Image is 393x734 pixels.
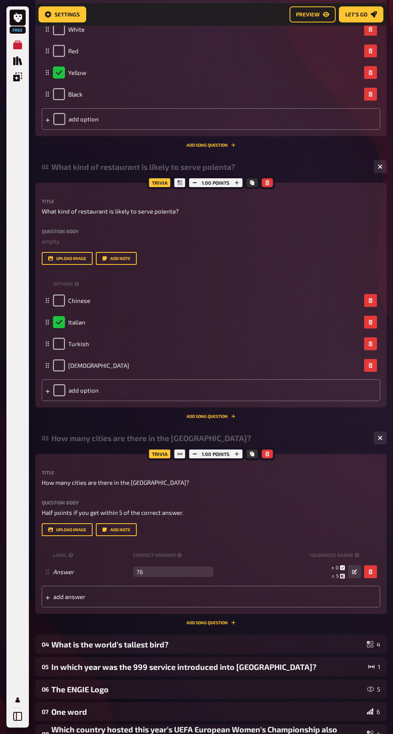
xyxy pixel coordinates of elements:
div: 6 [367,708,380,715]
span: Let's go [345,12,367,17]
button: Add Song question [186,620,236,625]
div: add option [42,379,380,401]
button: Add Song question [186,143,236,147]
button: Copy [246,178,257,187]
span: Chinese [68,297,90,304]
div: 07 [42,708,48,715]
div: 1.00 points [187,176,244,189]
div: 4 [367,641,380,647]
a: My Quizzes [10,37,26,53]
small: label [53,552,130,559]
div: What is the world’s tallest bird? [51,640,364,649]
div: 06 [42,686,48,693]
span: Yellow [68,69,86,76]
div: One word [51,707,364,716]
span: 5 [336,573,338,579]
a: Quiz Library [10,53,26,69]
div: 1 [368,663,380,670]
input: empty [133,567,213,577]
button: upload image [42,252,93,265]
span: add answer [53,593,153,600]
button: Add note [96,523,137,536]
label: Title [42,470,380,475]
span: Preview [296,12,320,17]
span: What kind of restaurant is likely to serve polenta? [42,207,179,216]
div: 04 [42,641,48,648]
a: My Account [10,692,26,708]
div: Trivia [147,176,172,189]
span: 0 [336,565,338,570]
span: White [68,26,85,33]
small: correct answer [133,552,306,559]
button: upload image [42,523,93,536]
div: 5 [367,686,380,692]
a: Settings [38,6,86,22]
span: Free [10,28,25,32]
div: Trivia [147,448,172,460]
div: The ENGIE Logo [51,685,364,694]
label: Question body [42,229,380,234]
button: Copy [246,450,257,458]
div: 05 [42,663,48,670]
div: How many cities are there in the [GEOGRAPHIC_DATA]? [51,434,367,443]
span: How many cities are there in the [GEOGRAPHIC_DATA]? [42,478,189,487]
div: add option [42,108,380,130]
a: Overlays [10,69,26,85]
i: Answer [53,568,74,575]
button: Add Song question [186,414,236,419]
div: What kind of restaurant is likely to serve polenta? [51,162,367,171]
label: Title [42,199,380,204]
span: Settings [55,12,80,17]
small: ± [331,564,345,571]
label: Question body [42,500,380,505]
span: [DEMOGRAPHIC_DATA] [68,362,129,369]
div: 1.00 points [187,448,244,460]
a: Let's go [339,6,383,22]
span: Italian [68,319,85,326]
button: Add note [96,252,137,265]
span: Half points if you get within 5 of the correct answer. [42,509,183,516]
span: Black [68,91,83,98]
small: ± [332,573,345,579]
small: tolerance range [309,552,361,559]
a: Preview [290,6,336,22]
span: Turkish [68,340,89,347]
span: Red [68,47,79,54]
div: 02 [42,163,48,170]
div: 03 [42,434,48,442]
span: options [53,280,73,287]
div: In which year was the 999 service introduced into [GEOGRAPHIC_DATA]? [51,662,365,671]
